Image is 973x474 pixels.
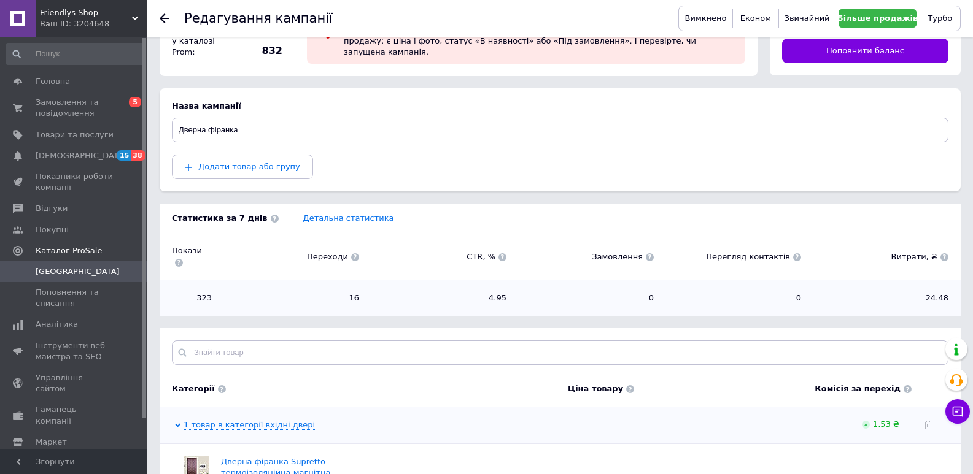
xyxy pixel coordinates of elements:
[131,150,145,161] span: 38
[815,383,901,394] span: Комісія за перехід
[184,420,315,430] a: 1 товар в категорії вхідні двері
[837,13,918,23] span: Більше продажів
[873,419,899,429] span: 1.53 ₴
[36,129,114,140] span: Товари та послуги
[36,340,114,362] span: Інструменти веб-майстра та SEO
[923,9,957,28] button: Турбо
[172,155,313,179] button: Додати товар або групу
[172,383,215,394] span: Категорії
[519,251,654,262] span: Замовлення
[666,292,801,304] span: 0
[36,437,67,448] span: Маркет
[666,251,801,262] span: Перегляд контактів
[6,43,145,65] input: Пошук
[224,292,359,304] span: 16
[36,319,78,330] span: Аналітика
[736,9,775,28] button: Економ
[172,213,279,224] span: Статистика за 7 днів
[371,251,506,262] span: CTR, %
[40,7,132,18] span: Friendlys Shop
[172,101,241,110] span: Назва кампанії
[160,13,169,23] div: Повернутися назад
[40,18,147,29] div: Ваш ID: 3204648
[169,21,236,61] div: Відображається у каталозі Prom:
[740,13,771,23] span: Економ
[303,213,394,223] a: Детальна статистика
[945,399,970,424] button: Чат з покупцем
[682,9,729,28] button: Вимкнено
[782,9,832,28] button: Звичайний
[172,292,212,304] span: 323
[928,13,952,23] span: Турбо
[36,266,120,277] span: [GEOGRAPHIC_DATA]
[36,287,114,309] span: Поповнення та списання
[172,340,948,365] input: Знайти товар
[519,292,654,304] span: 0
[36,372,114,394] span: Управління сайтом
[785,13,830,23] span: Звичайний
[36,150,126,161] span: [DEMOGRAPHIC_DATA]
[685,13,727,23] span: Вимкнено
[36,171,114,193] span: Показники роботи компанії
[239,44,282,58] span: 832
[813,251,948,262] span: Витрати, ₴
[839,9,916,28] button: Більше продажів
[129,97,141,107] span: 5
[826,45,904,56] span: Поповнити баланс
[198,162,300,171] span: Додати товар або групу
[371,292,506,304] span: 4.95
[813,292,948,304] span: 24.48
[36,224,69,235] span: Покупці
[117,150,131,161] span: 15
[344,25,722,56] span: Покупці на [DOMAIN_NAME] не можуть замовити ці товари. до продажу: є ціна і фото, статус «В наявн...
[36,245,102,256] span: Каталог ProSale
[224,251,359,262] span: Переходи
[862,421,870,429] img: arrow
[782,39,948,63] a: Поповнити баланс
[36,97,114,119] span: Замовлення та повідомлення
[172,245,212,267] span: Покази
[36,203,68,214] span: Відгуки
[184,12,333,25] div: Редагування кампанії
[568,383,623,394] span: Ціна товару
[36,76,70,87] span: Головна
[36,404,114,426] span: Гаманець компанії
